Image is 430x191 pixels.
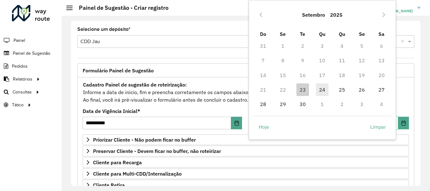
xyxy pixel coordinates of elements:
span: 25 [336,83,348,96]
span: Clear all [401,38,406,45]
span: Qu [319,31,325,37]
button: Hoje [253,121,274,133]
td: 21 [253,82,273,97]
span: Formulário Painel de Sugestão [83,68,154,73]
td: 2 [293,39,312,53]
td: 3 [352,97,372,111]
button: Choose Date [398,117,409,129]
span: Tático [12,102,24,108]
td: 9 [293,53,312,68]
span: Te [300,31,305,37]
a: Priorizar Cliente - Não podem ficar no buffer [83,134,409,145]
td: 2 [332,97,352,111]
a: Preservar Cliente - Devem ficar no buffer, não roteirizar [83,146,409,156]
button: Previous Month [256,10,266,20]
strong: Cadastro Painel de sugestão de roteirização: [83,81,187,88]
td: 3 [312,39,332,53]
span: Consultas [13,89,32,95]
span: Hoje [259,123,269,131]
span: Do [260,31,266,37]
div: Informe a data de inicio, fim e preencha corretamente os campos abaixo. Ao final, você irá pré-vi... [83,81,409,104]
td: 11 [332,53,352,68]
td: 15 [273,68,293,82]
span: Cliente para Multi-CDD/Internalização [93,171,182,176]
td: 30 [293,97,312,111]
td: 1 [273,39,293,53]
td: 8 [273,53,293,68]
td: 27 [372,82,391,97]
span: Preservar Cliente - Devem ficar no buffer, não roteirizar [93,149,221,154]
span: 26 [356,83,368,96]
span: Sa [378,31,384,37]
td: 17 [312,68,332,82]
span: 24 [316,83,328,96]
span: Painel de Sugestão [13,50,50,57]
button: Choose Month [300,7,328,22]
span: Qu [339,31,345,37]
td: 22 [273,82,293,97]
a: Cliente Retira [83,180,409,190]
td: 18 [332,68,352,82]
td: 19 [352,68,372,82]
td: 10 [312,53,332,68]
span: Cliente para Recarga [93,160,142,165]
button: Next Month [379,10,389,20]
a: Cliente para Multi-CDD/Internalização [83,168,409,179]
td: 28 [253,97,273,111]
span: Priorizar Cliente - Não podem ficar no buffer [93,137,196,142]
td: 4 [332,39,352,53]
span: Relatórios [13,76,32,82]
span: Cliente Retira [93,183,125,188]
button: Choose Year [328,7,345,22]
td: 16 [293,68,312,82]
label: Data de Vigência Inicial [83,107,140,115]
td: 29 [273,97,293,111]
span: 27 [375,83,388,96]
span: 30 [296,98,309,110]
span: Limpar [370,123,386,131]
span: 28 [257,98,269,110]
td: 24 [312,82,332,97]
td: 26 [352,82,372,97]
button: Choose Date [231,117,242,129]
td: 14 [253,68,273,82]
span: Se [359,31,365,37]
td: 4 [372,97,391,111]
td: 12 [352,53,372,68]
td: 6 [372,39,391,53]
button: Limpar [365,121,391,133]
td: 25 [332,82,352,97]
td: 23 [293,82,312,97]
td: 1 [312,97,332,111]
td: 20 [372,68,391,82]
td: 5 [352,39,372,53]
span: 23 [296,83,309,96]
span: Painel [14,37,25,44]
span: Se [280,31,286,37]
td: 31 [253,39,273,53]
span: Pedidos [12,63,28,70]
td: 13 [372,53,391,68]
span: 29 [277,98,289,110]
label: Selecione um depósito [77,25,130,33]
td: 7 [253,53,273,68]
h2: Painel de Sugestão - Criar registro [73,4,168,11]
a: Cliente para Recarga [83,157,409,168]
